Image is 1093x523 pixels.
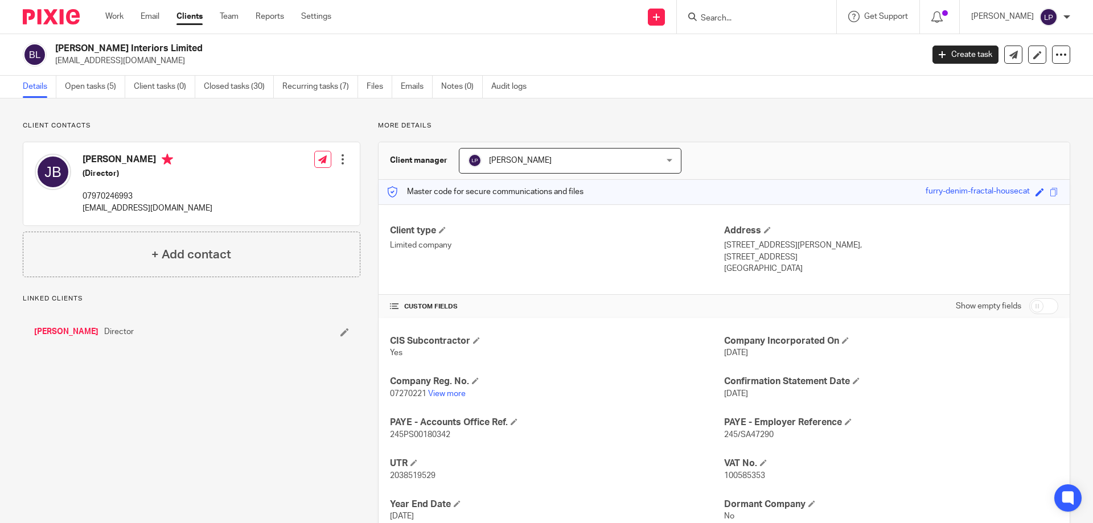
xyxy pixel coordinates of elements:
span: [PERSON_NAME] [489,157,552,164]
span: Yes [390,349,402,357]
a: Team [220,11,239,22]
div: furry-denim-fractal-housecat [926,186,1030,199]
a: Recurring tasks (7) [282,76,358,98]
h4: Confirmation Statement Date [724,376,1058,388]
img: svg%3E [35,154,71,190]
p: [GEOGRAPHIC_DATA] [724,263,1058,274]
a: Closed tasks (30) [204,76,274,98]
p: Linked clients [23,294,360,303]
h2: [PERSON_NAME] Interiors Limited [55,43,743,55]
a: Client tasks (0) [134,76,195,98]
h3: Client manager [390,155,447,166]
h4: CIS Subcontractor [390,335,724,347]
a: Work [105,11,124,22]
h4: + Add contact [151,246,231,263]
label: Show empty fields [956,300,1021,312]
img: Pixie [23,9,80,24]
p: [STREET_ADDRESS][PERSON_NAME], [724,240,1058,251]
span: 2038519529 [390,472,435,480]
a: Email [141,11,159,22]
a: Details [23,76,56,98]
p: More details [378,121,1070,130]
img: svg%3E [23,43,47,67]
h4: Company Incorporated On [724,335,1058,347]
h4: Address [724,225,1058,237]
a: View more [428,390,466,398]
p: Master code for secure communications and files [387,186,584,197]
p: [EMAIL_ADDRESS][DOMAIN_NAME] [55,55,915,67]
a: Clients [176,11,203,22]
span: 245PS00180342 [390,431,450,439]
p: [STREET_ADDRESS] [724,252,1058,263]
p: Limited company [390,240,724,251]
a: Audit logs [491,76,535,98]
span: 07270221 [390,390,426,398]
h4: Company Reg. No. [390,376,724,388]
p: 07970246993 [83,191,212,202]
img: svg%3E [1039,8,1058,26]
h4: PAYE - Employer Reference [724,417,1058,429]
a: Files [367,76,392,98]
p: Client contacts [23,121,360,130]
a: Open tasks (5) [65,76,125,98]
a: Reports [256,11,284,22]
h4: Client type [390,225,724,237]
a: Notes (0) [441,76,483,98]
h4: Year End Date [390,499,724,510]
input: Search [700,14,802,24]
a: Settings [301,11,331,22]
h4: Dormant Company [724,499,1058,510]
span: [DATE] [724,390,748,398]
span: [DATE] [390,512,414,520]
span: Director [104,326,134,337]
span: Get Support [864,13,908,20]
h5: (Director) [83,168,212,179]
h4: PAYE - Accounts Office Ref. [390,417,724,429]
a: Emails [401,76,433,98]
h4: UTR [390,458,724,470]
span: No [724,512,734,520]
h4: [PERSON_NAME] [83,154,212,168]
p: [PERSON_NAME] [971,11,1034,22]
span: 245/SA47290 [724,431,774,439]
h4: VAT No. [724,458,1058,470]
span: 100585353 [724,472,765,480]
a: Create task [932,46,999,64]
span: [DATE] [724,349,748,357]
a: [PERSON_NAME] [34,326,98,337]
h4: CUSTOM FIELDS [390,302,724,311]
img: svg%3E [468,154,482,167]
p: [EMAIL_ADDRESS][DOMAIN_NAME] [83,203,212,214]
i: Primary [162,154,173,165]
